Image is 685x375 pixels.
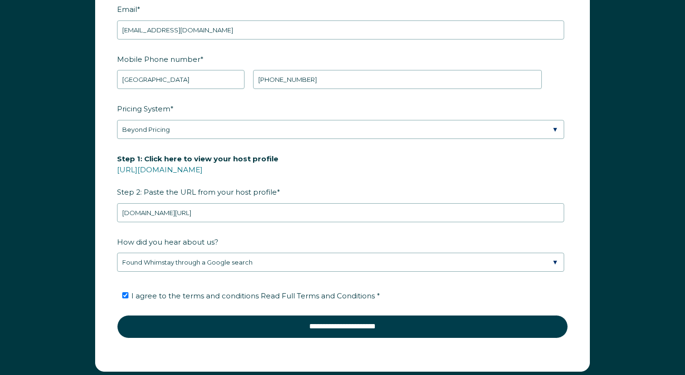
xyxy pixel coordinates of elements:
span: I agree to the terms and conditions [131,291,380,300]
span: Step 2: Paste the URL from your host profile [117,151,278,199]
input: airbnb.com/users/show/12345 [117,203,564,222]
a: [URL][DOMAIN_NAME] [117,165,203,174]
span: How did you hear about us? [117,235,218,249]
span: Pricing System [117,101,170,116]
input: I agree to the terms and conditions Read Full Terms and Conditions * [122,292,128,298]
span: Email [117,2,137,17]
span: Read Full Terms and Conditions [261,291,375,300]
a: Read Full Terms and Conditions [259,291,377,300]
span: Step 1: Click here to view your host profile [117,151,278,166]
span: Mobile Phone number [117,52,200,67]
